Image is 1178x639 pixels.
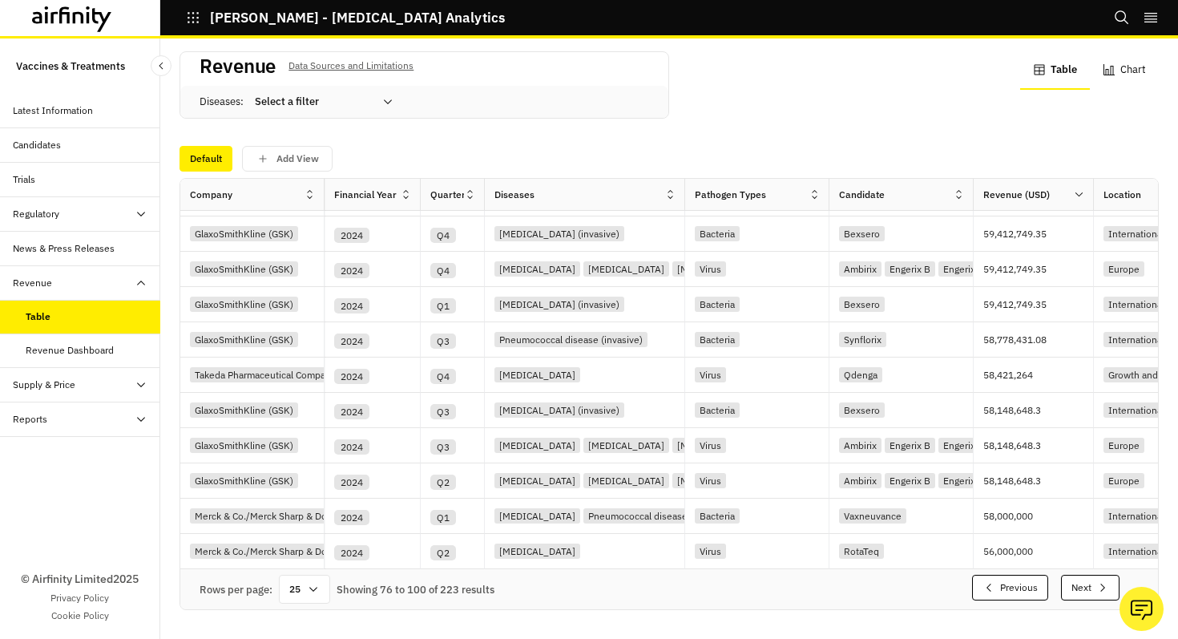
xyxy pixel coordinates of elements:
[13,412,47,427] div: Reports
[200,582,272,598] div: Rows per page:
[430,510,456,525] div: Q1
[1103,332,1169,347] div: International
[839,473,881,488] div: Ambirix
[13,138,61,152] div: Candidates
[334,510,369,525] div: 2024
[334,475,369,490] div: 2024
[695,473,726,488] div: Virus
[288,57,414,75] p: Data Sources and Limitations
[1020,51,1090,90] button: Table
[1103,402,1169,418] div: International
[695,544,726,559] div: Virus
[334,263,369,278] div: 2024
[430,475,456,490] div: Q2
[839,367,882,382] div: Qdenga
[695,332,740,347] div: Bacteria
[695,226,740,241] div: Bacteria
[1103,544,1169,559] div: International
[190,544,380,559] div: Merck & Co./Merck Sharp & Dohme (MSD)
[13,103,93,118] div: Latest Information
[430,263,456,278] div: Q4
[190,297,298,312] div: GlaxoSmithKline (GSK)
[983,367,1093,383] p: 58,421,264
[494,261,580,277] div: [MEDICAL_DATA]
[21,571,139,588] p: © Airfinity Limited 2025
[334,404,369,419] div: 2024
[583,261,669,277] div: [MEDICAL_DATA]
[180,146,232,172] div: Default
[334,298,369,313] div: 2024
[13,276,52,290] div: Revenue
[839,226,885,241] div: Bexsero
[885,438,935,453] div: Engerix B
[839,438,881,453] div: Ambirix
[430,334,456,349] div: Q3
[210,10,505,25] p: [PERSON_NAME] - [MEDICAL_DATA] Analytics
[839,297,885,312] div: Bexsero
[695,188,766,202] div: Pathogen Types
[494,508,580,524] div: [MEDICAL_DATA]
[430,228,456,243] div: Q4
[16,51,125,81] p: Vaccines & Treatments
[695,261,726,277] div: Virus
[839,402,885,418] div: Bexsero
[983,188,1050,202] div: Revenue (USD)
[839,508,906,524] div: Vaxneuvance
[695,367,726,382] div: Virus
[334,369,369,384] div: 2024
[430,298,456,313] div: Q1
[983,261,1093,277] p: 59,412,749.35
[51,609,109,623] a: Cookie Policy
[430,188,464,202] div: Quarter
[885,261,935,277] div: Engerix B
[430,439,456,455] div: Q3
[190,438,298,453] div: GlaxoSmithKline (GSK)
[672,261,758,277] div: [MEDICAL_DATA]
[242,146,333,172] button: save changes
[50,591,109,605] a: Privacy Policy
[1103,188,1141,202] div: Location
[494,473,580,488] div: [MEDICAL_DATA]
[190,261,298,277] div: GlaxoSmithKline (GSK)
[1103,226,1169,241] div: International
[839,261,881,277] div: Ambirix
[1061,575,1120,601] button: Next
[1103,473,1144,488] div: Europe
[13,172,35,187] div: Trials
[494,332,647,347] div: Pneumococcal disease (invasive)
[672,473,758,488] div: [MEDICAL_DATA]
[1103,261,1144,277] div: Europe
[583,438,669,453] div: [MEDICAL_DATA]
[938,473,1022,488] div: Engerix-B Kinder
[938,438,1022,453] div: Engerix-B Kinder
[334,545,369,560] div: 2024
[26,343,114,358] div: Revenue Dashboard
[334,334,369,349] div: 2024
[695,438,726,453] div: Virus
[672,438,758,453] div: [MEDICAL_DATA]
[430,404,456,419] div: Q3
[695,297,740,312] div: Bacteria
[1103,508,1169,524] div: International
[938,261,1022,277] div: Engerix-B Kinder
[13,378,75,392] div: Supply & Price
[983,226,1093,242] p: 59,412,749.35
[494,438,580,453] div: [MEDICAL_DATA]
[839,544,884,559] div: RotaTeq
[190,473,298,488] div: GlaxoSmithKline (GSK)
[983,332,1093,348] p: 58,778,431.08
[972,575,1048,601] button: Previous
[494,226,624,241] div: [MEDICAL_DATA] (invasive)
[983,473,1093,489] p: 58,148,648.3
[334,188,397,202] div: Financial Year
[279,575,330,604] div: 25
[190,226,298,241] div: GlaxoSmithKline (GSK)
[494,188,535,202] div: Diseases
[983,508,1093,524] p: 58,000,000
[983,402,1093,419] p: 58,148,648.3
[334,439,369,455] div: 2024
[983,297,1093,313] p: 59,412,749.35
[1120,587,1164,631] button: Ask our analysts
[494,544,580,559] div: [MEDICAL_DATA]
[190,188,232,202] div: Company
